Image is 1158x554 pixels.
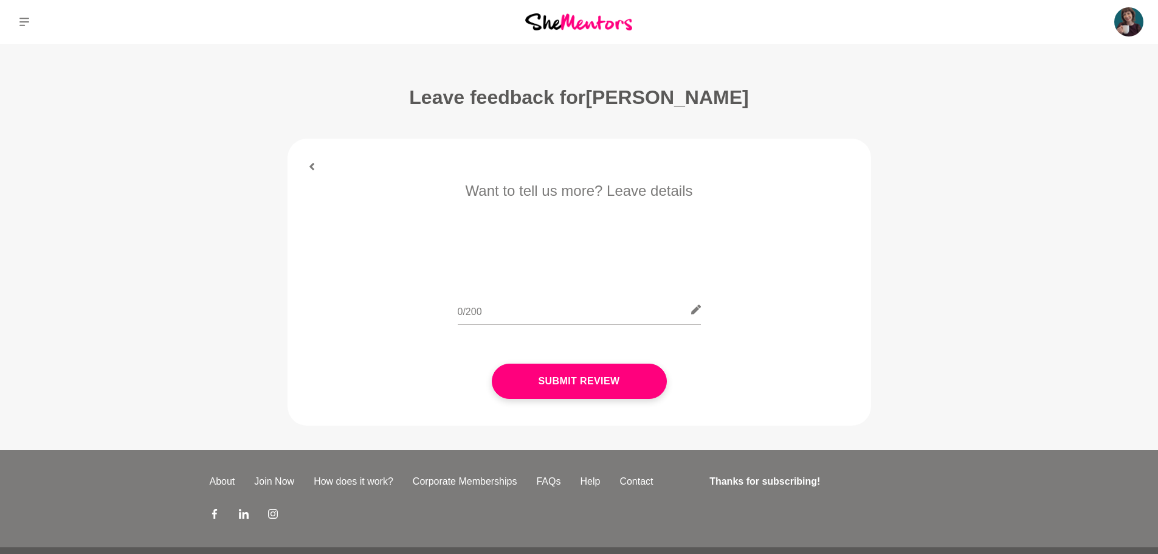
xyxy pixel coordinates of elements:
[492,364,667,399] button: Submit Review
[200,474,245,489] a: About
[1114,7,1143,36] img: Christie Flora
[526,474,570,489] a: FAQs
[403,474,527,489] a: Corporate Memberships
[210,85,949,109] h1: Leave feedback for [PERSON_NAME]
[709,474,941,489] h4: Thanks for subscribing!
[458,295,701,325] input: 0/200
[239,508,249,523] a: LinkedIn
[610,474,663,489] a: Contact
[305,180,854,202] p: Want to tell us more? Leave details
[244,474,304,489] a: Join Now
[210,508,219,523] a: Facebook
[525,13,632,30] img: She Mentors Logo
[570,474,610,489] a: Help
[304,474,403,489] a: How does it work?
[268,508,278,523] a: Instagram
